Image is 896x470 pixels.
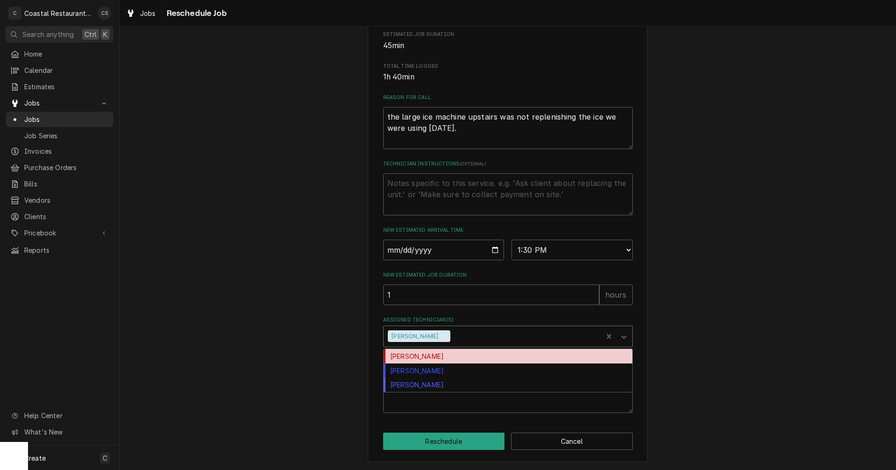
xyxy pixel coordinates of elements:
span: Estimated Job Duration [383,40,633,51]
div: Chris Sockriter's Avatar [98,7,111,20]
label: Assigned Technician(s) [383,316,633,324]
button: Cancel [511,433,633,450]
button: Reschedule [383,433,505,450]
a: Go to Jobs [6,95,113,111]
span: Search anything [22,29,74,39]
a: Jobs [6,112,113,127]
span: Create [24,454,46,462]
div: Assigned Technician(s) [383,316,633,347]
a: Go to What's New [6,424,113,440]
span: Reports [24,245,109,255]
span: Jobs [140,8,156,18]
span: Purchase Orders [24,163,109,172]
span: 45min [383,41,405,50]
span: Reschedule Job [164,7,227,20]
span: Bills [24,179,109,189]
span: C [103,453,107,463]
div: Coastal Restaurant Repair [24,8,93,18]
span: Ctrl [84,29,97,39]
select: Time Select [511,240,633,260]
a: Go to Help Center [6,408,113,423]
div: Total Time Logged [383,63,633,83]
div: Technician Instructions [383,160,633,215]
a: Jobs [122,6,160,21]
span: Jobs [24,114,109,124]
div: CS [98,7,111,20]
label: Reason For Call [383,94,633,101]
a: Go to Pricebook [6,225,113,241]
span: Vendors [24,195,109,205]
a: Bills [6,176,113,192]
button: Search anythingCtrlK [6,26,113,43]
label: Technician Instructions [383,160,633,168]
div: [PERSON_NAME] [384,377,632,392]
div: C [8,7,21,20]
span: 1h 40min [383,72,414,81]
input: Date [383,240,504,260]
span: Calendar [24,65,109,75]
span: Estimates [24,82,109,92]
a: Calendar [6,63,113,78]
a: Invoices [6,143,113,159]
span: Clients [24,212,109,221]
div: [PERSON_NAME] [384,363,632,378]
span: What's New [24,427,108,437]
span: Total Time Logged [383,63,633,70]
a: Reports [6,242,113,258]
label: New Estimated Arrival Time [383,227,633,234]
span: ( optional ) [460,161,486,166]
span: Job Series [24,131,109,141]
div: Button Group [383,433,633,450]
div: New Estimated Job Duration [383,271,633,305]
a: Clients [6,209,113,224]
div: [PERSON_NAME] [388,330,440,342]
span: Home [24,49,109,59]
div: [PERSON_NAME] [384,349,632,363]
a: Estimates [6,79,113,94]
span: Jobs [24,98,95,108]
span: Invoices [24,146,109,156]
a: Home [6,46,113,62]
div: hours [599,285,633,305]
div: Remove Phill Blush [440,330,450,342]
span: K [103,29,107,39]
div: Reason For Call [383,94,633,149]
label: New Estimated Job Duration [383,271,633,279]
a: Purchase Orders [6,160,113,175]
span: Estimated Job Duration [383,31,633,38]
span: Help Center [24,411,108,420]
div: Button Group Row [383,433,633,450]
a: Vendors [6,192,113,208]
span: Total Time Logged [383,71,633,83]
div: Estimated Job Duration [383,31,633,51]
textarea: the large ice machine upstairs was not replenishing the ice we were using [DATE]. [383,107,633,149]
span: Pricebook [24,228,95,238]
div: New Estimated Arrival Time [383,227,633,260]
a: Job Series [6,128,113,143]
